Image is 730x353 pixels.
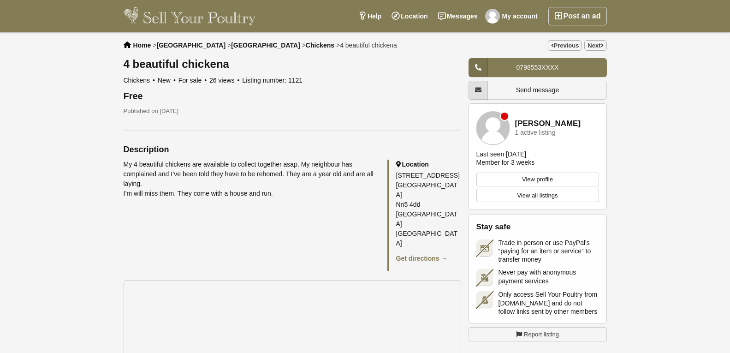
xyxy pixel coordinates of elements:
a: My account [483,7,543,25]
a: Help [353,7,386,25]
a: 0798553XXXX [469,58,607,77]
h1: 4 beautiful chickena [124,58,461,70]
span: Chickens [124,77,156,84]
h2: Stay safe [476,222,599,232]
span: 4 beautiful chickena [340,42,397,49]
a: Report listing [469,327,607,342]
span: For sale [178,77,208,84]
li: > [336,42,397,49]
div: Last seen [DATE] [476,150,527,158]
span: Trade in person or use PayPal's “paying for an item or service” to transfer money [499,239,599,264]
a: Send message [469,81,607,100]
a: Home [133,42,151,49]
img: Sell Your Poultry [124,7,256,25]
a: View all listings [476,189,599,203]
a: Chickens [306,42,334,49]
div: [STREET_ADDRESS] [GEOGRAPHIC_DATA] Nn5 4dd [GEOGRAPHIC_DATA] [GEOGRAPHIC_DATA] [396,171,461,248]
a: Location [386,7,433,25]
a: Get directions → [396,255,448,262]
h2: Description [124,145,461,154]
img: jawed ahmed [485,9,500,24]
span: Listing number: 1121 [242,77,303,84]
span: 0798553XXXX [516,64,559,71]
span: Only access Sell Your Poultry from [DOMAIN_NAME] and do not follow links sent by other members [499,290,599,316]
h2: Location [396,160,461,169]
div: My 4 beautiful chickens are available to collect together asap. My neighbour has complained and I... [124,160,378,198]
span: Send message [516,86,559,94]
div: 1 active listing [515,129,556,136]
li: > [227,42,300,49]
a: Post an ad [548,7,607,25]
div: Member is offline [501,113,508,120]
span: 26 views [209,77,240,84]
span: New [158,77,177,84]
div: Free [124,91,461,101]
a: [PERSON_NAME] [515,120,581,128]
p: Published on [DATE] [124,107,461,116]
a: Messages [433,7,483,25]
li: > [302,42,334,49]
a: Next [584,40,606,51]
span: Never pay with anonymous payment services [499,268,599,285]
li: > [153,42,226,49]
a: [GEOGRAPHIC_DATA] [156,42,226,49]
span: Report listing [524,330,559,339]
a: View profile [476,173,599,186]
a: [GEOGRAPHIC_DATA] [231,42,300,49]
img: Amy stratton [476,111,510,144]
div: Member for 3 weeks [476,158,535,167]
a: Previous [548,40,582,51]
